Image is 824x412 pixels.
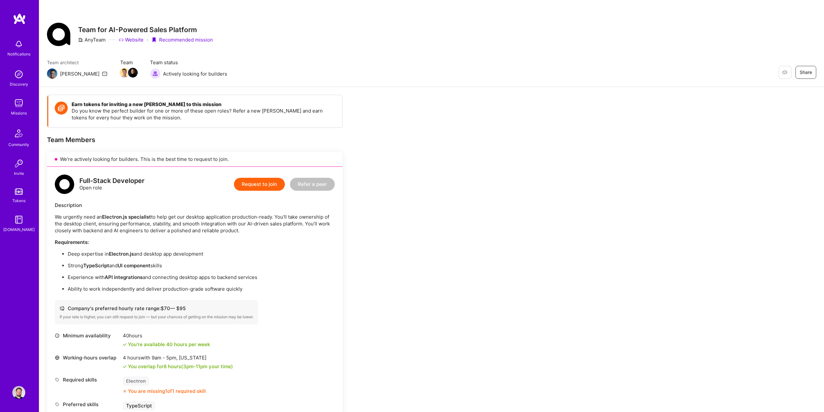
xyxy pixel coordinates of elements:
[102,71,107,76] i: icon Mail
[128,388,206,394] div: You are missing 1 of 1 required skill
[151,36,213,43] div: Recommended mission
[123,341,210,348] div: You're available 40 hours per week
[234,178,285,191] button: Request to join
[183,363,207,370] span: 3pm - 11pm
[60,314,253,320] div: If your rate is higher, you can still request to join — but your chances of getting on the missio...
[123,389,127,393] i: icon CloseOrange
[123,354,233,361] div: 4 hours with [US_STATE]
[47,68,57,79] img: Team Architect
[68,262,335,269] p: Strong and skills
[120,67,129,78] a: Team Member Avatar
[109,251,134,257] strong: Electron.js
[129,67,137,78] a: Team Member Avatar
[128,68,138,78] img: Team Member Avatar
[55,332,120,339] div: Minimum availability
[47,136,342,144] div: Team Members
[10,81,28,88] div: Discovery
[55,202,335,209] div: Description
[60,70,99,77] div: [PERSON_NAME]
[12,213,25,226] img: guide book
[12,97,25,110] img: teamwork
[47,59,107,66] span: Team architect
[60,306,64,311] i: icon Cash
[163,70,227,77] span: Actively looking for builders
[150,59,227,66] span: Team status
[55,355,60,360] i: icon World
[12,157,25,170] img: Invite
[8,141,29,148] div: Community
[78,26,213,34] h3: Team for AI-Powered Sales Platform
[55,401,120,408] div: Preferred skills
[55,213,335,234] p: We urgently need an to help get our desktop application production-ready. You’ll take ownership o...
[118,262,150,269] strong: UI component
[105,274,143,280] strong: API integrations
[123,365,127,369] i: icon Check
[123,376,149,386] div: Electron
[60,305,253,312] div: Company's preferred hourly rate range: $ 70 — $ 95
[123,343,127,346] i: icon Check
[11,386,27,399] a: User Avatar
[79,177,145,191] div: Open role
[68,250,335,257] p: Deep expertise in and desktop app development
[123,401,155,410] div: TypeScript
[47,23,70,46] img: Company Logo
[150,355,179,361] span: 9am - 5pm ,
[11,110,27,116] div: Missions
[12,386,25,399] img: User Avatar
[55,377,60,382] i: icon Tag
[120,68,129,78] img: Team Member Avatar
[14,170,24,177] div: Invite
[55,239,89,245] strong: Requirements:
[55,175,74,194] img: logo
[11,126,27,141] img: Community
[123,332,210,339] div: 40 hours
[83,262,109,269] strong: TypeScript
[120,59,137,66] span: Team
[800,69,812,76] span: Share
[12,68,25,81] img: discovery
[68,274,335,281] p: Experience with and connecting desktop apps to backend services
[55,333,60,338] i: icon Clock
[128,363,233,370] div: You overlap for 8 hours ( your time)
[55,402,60,407] i: icon Tag
[7,51,30,57] div: Notifications
[150,68,160,79] img: Actively looking for builders
[78,37,83,42] i: icon CompanyGray
[102,214,151,220] strong: Electron.js specialist
[13,13,26,25] img: logo
[55,376,120,383] div: Required skills
[147,36,148,43] div: ·
[119,36,144,43] a: Website
[782,70,787,75] i: icon EyeClosed
[12,197,26,204] div: Tokens
[55,354,120,361] div: Working-hours overlap
[79,177,145,184] div: Full-Stack Developer
[290,178,335,191] button: Refer a peer
[78,36,106,43] div: AnyTeam
[15,188,23,195] img: tokens
[72,107,336,121] p: Do you know the perfect builder for one or more of these open roles? Refer a new [PERSON_NAME] an...
[12,38,25,51] img: bell
[55,102,68,115] img: Token icon
[72,102,336,107] h4: Earn tokens for inviting a new [PERSON_NAME] to this mission
[151,37,157,42] i: icon PurpleRibbon
[47,152,342,167] div: We’re actively looking for builders. This is the best time to request to join.
[795,66,816,79] button: Share
[3,226,35,233] div: [DOMAIN_NAME]
[68,285,335,292] p: Ability to work independently and deliver production-grade software quickly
